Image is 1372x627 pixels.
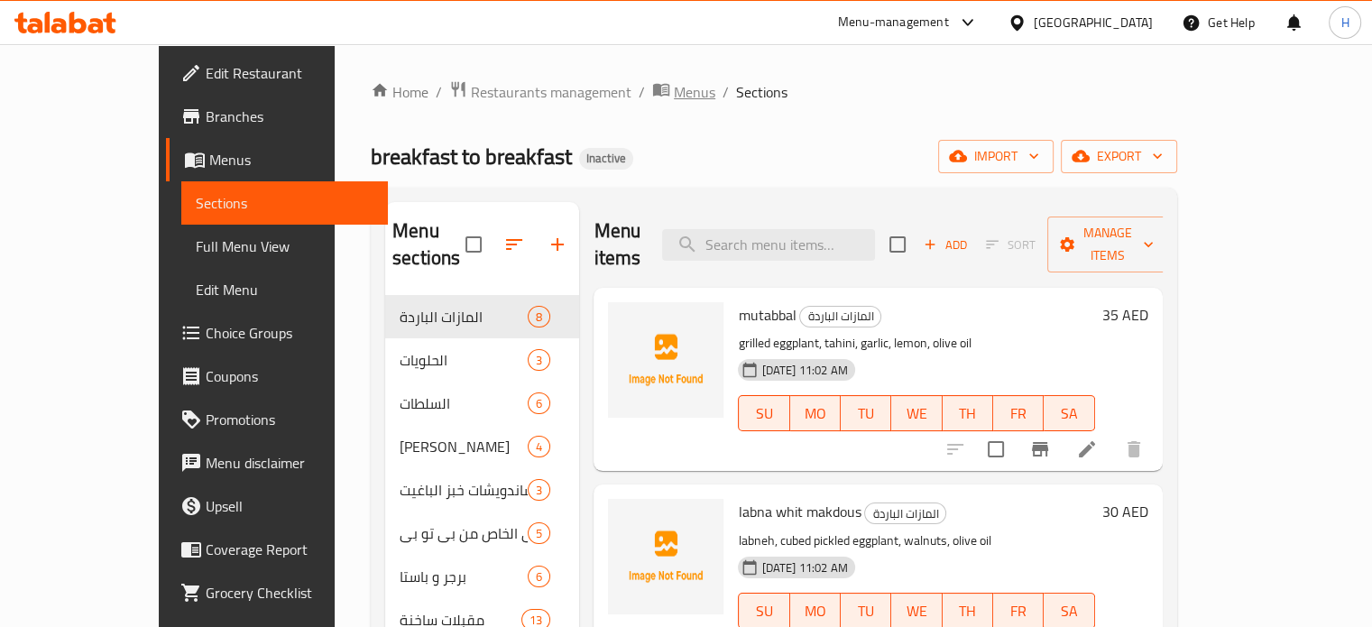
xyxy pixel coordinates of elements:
[746,598,782,624] span: SU
[974,231,1047,259] span: Select section first
[738,530,1094,552] p: labneh, cubed pickled eggplant, walnuts, olive oil
[746,401,782,427] span: SU
[864,503,946,524] div: المازات الباردة
[738,498,861,525] span: labna whit makdous
[1018,428,1062,471] button: Branch-specific-item
[206,62,373,84] span: Edit Restaurant
[206,452,373,474] span: Menu disclaimer
[1044,395,1094,431] button: SA
[196,235,373,257] span: Full Menu View
[865,503,945,524] span: المازات الباردة
[579,151,633,166] span: Inactive
[754,559,854,576] span: [DATE] 11:02 AM
[400,479,528,501] span: ساندويشات خبز الباغيت
[529,525,549,542] span: 5
[652,80,715,104] a: Menus
[1076,438,1098,460] a: Edit menu item
[400,306,528,327] span: المازات الباردة
[891,395,942,431] button: WE
[371,136,572,177] span: breakfast to breakfast
[400,436,528,457] span: [PERSON_NAME]
[471,81,631,103] span: Restaurants management
[736,81,787,103] span: Sections
[594,217,640,272] h2: Menu items
[723,81,729,103] li: /
[385,338,579,382] div: الحلويات3
[181,181,388,225] a: Sections
[528,566,550,587] div: items
[1034,13,1153,32] div: [GEOGRAPHIC_DATA]
[166,528,388,571] a: Coverage Report
[738,395,789,431] button: SU
[196,279,373,300] span: Edit Menu
[1062,222,1154,267] span: Manage items
[848,598,884,624] span: TU
[608,302,723,418] img: mutabbal
[950,598,986,624] span: TH
[921,235,970,255] span: Add
[662,229,875,261] input: search
[674,81,715,103] span: Menus
[528,522,550,544] div: items
[385,512,579,555] div: سندويشات بالخبز العربي الخاص من بي تو بي5
[1102,499,1148,524] h6: 30 AED
[166,95,388,138] a: Branches
[385,295,579,338] div: المازات الباردة8
[898,598,935,624] span: WE
[385,555,579,598] div: برجر و باستا6
[166,51,388,95] a: Edit Restaurant
[977,430,1015,468] span: Select to update
[528,306,550,327] div: items
[528,349,550,371] div: items
[400,566,528,587] span: برجر و باستا
[400,349,528,371] div: الحلويات
[400,522,528,544] span: سندويشات بالخبز العربي الخاص من بي تو بي
[1051,598,1087,624] span: SA
[1340,13,1349,32] span: H
[371,80,1177,104] nav: breadcrumb
[953,145,1039,168] span: import
[738,301,796,328] span: mutabbal
[797,598,833,624] span: MO
[1047,217,1168,272] button: Manage items
[754,362,854,379] span: [DATE] 11:02 AM
[800,306,880,327] span: المازات الباردة
[166,441,388,484] a: Menu disclaimer
[166,484,388,528] a: Upsell
[1000,401,1036,427] span: FR
[529,395,549,412] span: 6
[1061,140,1177,173] button: export
[1112,428,1156,471] button: delete
[943,395,993,431] button: TH
[950,401,986,427] span: TH
[400,392,528,414] div: السلطات
[385,382,579,425] div: السلطات6
[993,395,1044,431] button: FR
[371,81,428,103] a: Home
[166,571,388,614] a: Grocery Checklist
[166,355,388,398] a: Coupons
[529,568,549,586] span: 6
[196,192,373,214] span: Sections
[797,401,833,427] span: MO
[206,582,373,604] span: Grocery Checklist
[1075,145,1163,168] span: export
[1000,598,1036,624] span: FR
[166,138,388,181] a: Menus
[848,401,884,427] span: TU
[206,539,373,560] span: Coverage Report
[385,468,579,512] div: ساندويشات خبز الباغيت3
[916,231,974,259] button: Add
[841,395,891,431] button: TU
[206,106,373,127] span: Branches
[838,12,949,33] div: Menu-management
[392,217,465,272] h2: Menu sections
[536,223,579,266] button: Add section
[181,225,388,268] a: Full Menu View
[400,436,528,457] div: بيتزا
[455,226,493,263] span: Select all sections
[529,309,549,326] span: 8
